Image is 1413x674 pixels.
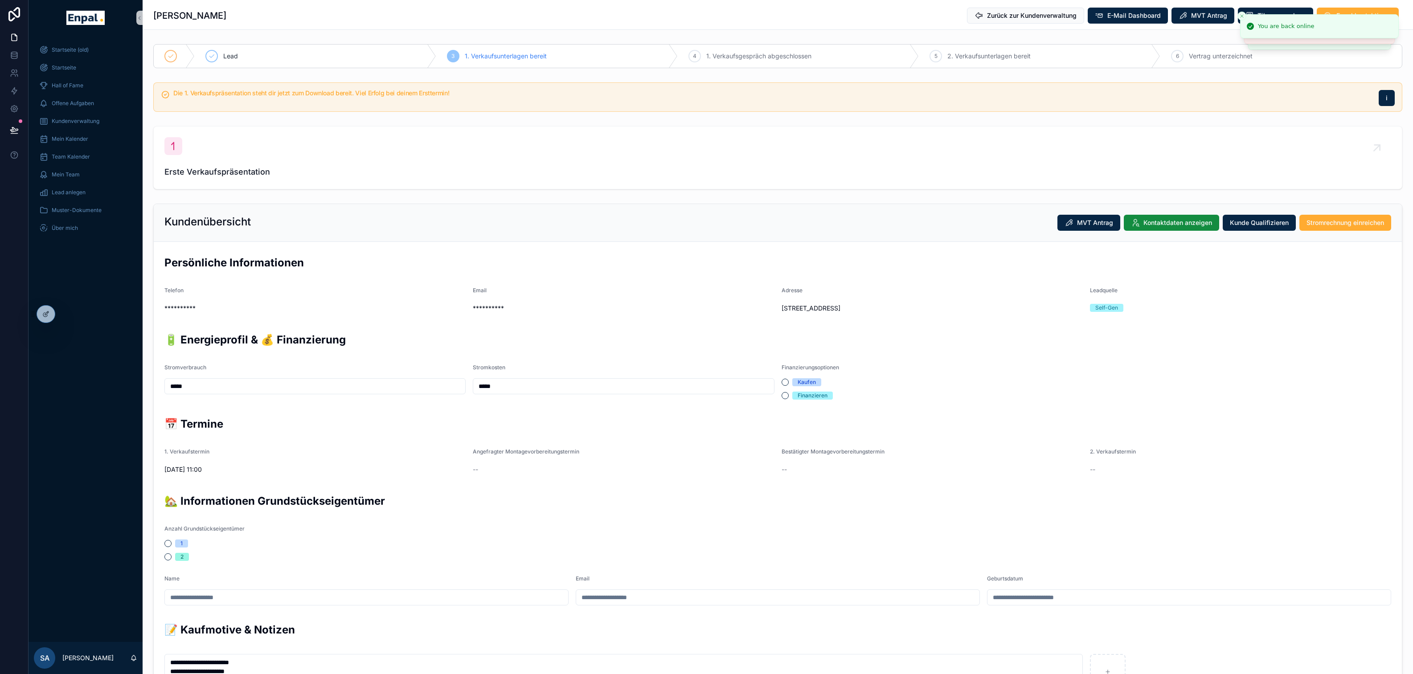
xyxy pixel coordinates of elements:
[1317,8,1399,24] button: Enpal kontaktieren
[52,46,89,53] span: Startseite (old)
[465,52,547,61] span: 1. Verkaufsunterlagen bereit
[1124,215,1219,231] button: Kontaktdaten anzeigen
[34,95,137,111] a: Offene Aufgaben
[1238,8,1313,24] button: Tilgungsrechner
[52,100,94,107] span: Offene Aufgaben
[706,52,811,61] span: 1. Verkaufsgespräch abgeschlossen
[1379,90,1395,106] button: i
[52,135,88,143] span: Mein Kalender
[164,332,1391,347] h2: 🔋 Energieprofil & 💰 Finanzierung
[1176,53,1179,60] span: 6
[1191,11,1227,20] span: MVT Antrag
[164,166,1391,178] span: Erste Verkaufspräsentation
[1088,8,1168,24] button: E-Mail Dashboard
[782,364,839,371] span: Finanzierungsoptionen
[34,78,137,94] a: Hall of Fame
[164,622,1391,637] h2: 📝 Kaufmotive & Notizen
[34,167,137,183] a: Mein Team
[1057,215,1120,231] button: MVT Antrag
[52,82,83,89] span: Hall of Fame
[164,494,1391,508] h2: 🏡 Informationen Grundstückseigentümer
[34,60,137,76] a: Startseite
[782,287,803,294] span: Adresse
[1107,11,1161,20] span: E-Mail Dashboard
[1386,94,1388,102] span: i
[52,171,80,178] span: Mein Team
[66,11,104,25] img: App logo
[34,131,137,147] a: Mein Kalender
[782,465,787,474] span: --
[1090,465,1095,474] span: --
[987,575,1023,582] span: Geburtsdatum
[164,575,180,582] span: Name
[1230,218,1289,227] span: Kunde Qualifizieren
[34,184,137,200] a: Lead anlegen
[1090,287,1118,294] span: Leadquelle
[164,215,251,229] h2: Kundenübersicht
[473,465,478,474] span: --
[1143,218,1212,227] span: Kontaktdaten anzeigen
[62,654,114,662] p: [PERSON_NAME]
[164,364,206,371] span: Stromverbrauch
[473,364,505,371] span: Stromkosten
[164,287,184,294] span: Telefon
[1171,8,1234,24] button: MVT Antrag
[1095,304,1118,312] div: Self-Gen
[223,52,238,61] span: Lead
[173,90,1372,96] h5: Die 1. Verkaufspräsentation steht dir jetzt zum Download bereit. Viel Erfolg bei deinem Ersttermin!
[451,53,455,60] span: 3
[1258,22,1314,31] div: You are back online
[1223,215,1296,231] button: Kunde Qualifizieren
[180,553,184,561] div: 2
[34,220,137,236] a: Über mich
[180,539,183,547] div: 1
[693,53,696,60] span: 4
[34,202,137,218] a: Muster-Dokumente
[34,149,137,165] a: Team Kalender
[34,42,137,58] a: Startseite (old)
[967,8,1084,24] button: Zurück zur Kundenverwaltung
[1090,448,1136,455] span: 2. Verkaufstermin
[782,448,885,455] span: Bestätigter Montagevorbereitungstermin
[154,127,1402,189] a: Erste Verkaufspräsentation
[1237,12,1246,20] button: Close toast
[164,465,466,474] span: [DATE] 11:00
[473,287,487,294] span: Email
[40,653,49,663] span: SA
[164,448,209,455] span: 1. Verkaufstermin
[52,153,90,160] span: Team Kalender
[153,9,226,22] h1: [PERSON_NAME]
[1189,52,1253,61] span: Vertrag unterzeichnet
[52,64,76,71] span: Startseite
[29,36,143,248] div: scrollable content
[798,378,816,386] div: Kaufen
[52,225,78,232] span: Über mich
[52,189,86,196] span: Lead anlegen
[1299,215,1391,231] button: Stromrechnung einreichen
[164,255,1391,270] h2: Persönliche Informationen
[34,113,137,129] a: Kundenverwaltung
[1261,29,1388,45] div: Please check your internet connection and try again
[934,53,938,60] span: 5
[52,118,99,125] span: Kundenverwaltung
[576,575,590,582] span: Email
[473,448,579,455] span: Angefragter Montagevorbereitungstermin
[798,392,827,400] div: Finanzieren
[1077,218,1113,227] span: MVT Antrag
[947,52,1031,61] span: 2. Verkaufsunterlagen bereit
[164,417,1391,431] h2: 📅 Termine
[164,525,245,532] span: Anzahl Grundstückseigentümer
[52,207,102,214] span: Muster-Dokumente
[782,304,1083,313] span: [STREET_ADDRESS]
[1307,218,1384,227] span: Stromrechnung einreichen
[987,11,1077,20] span: Zurück zur Kundenverwaltung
